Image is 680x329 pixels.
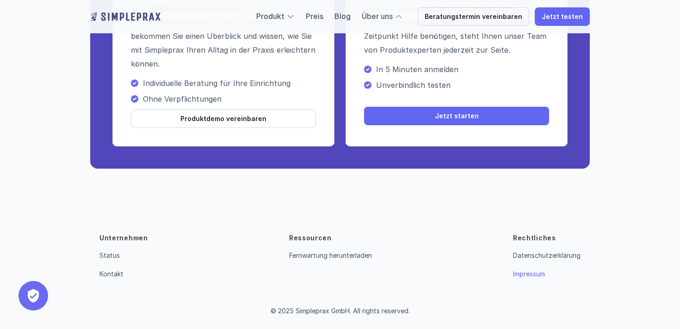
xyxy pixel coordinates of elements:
[376,65,549,74] p: In 5 Minuten anmelden
[364,107,549,125] a: Jetzt starten
[362,12,393,21] a: Über uns
[256,12,284,21] a: Produkt
[271,307,410,315] p: © 2025 Simpleprax GmbH. All rights reserved.
[418,7,529,26] a: Beratungstermin vereinbaren
[131,110,316,128] a: Produktdemo vereinbaren
[180,115,266,123] p: Produktdemo vereinbaren
[513,270,545,278] a: Impressum
[513,233,556,243] p: Rechtliches
[99,270,124,278] a: Kontakt
[306,12,323,21] a: Preis
[425,13,522,21] p: Beratungstermin vereinbaren
[143,94,316,104] p: Ohne Verpflichtungen
[143,79,316,88] p: Individuelle Beratung für Ihre Einrichtung
[289,251,372,259] a: Fernwartung herunterladen
[513,251,581,259] a: Datenschutzerklärung
[99,233,148,243] p: Unternehmen
[435,112,479,120] p: Jetzt starten
[334,12,351,21] a: Blog
[289,233,332,243] p: Ressourcen
[99,251,120,259] a: Status
[376,80,549,90] p: Unverbindlich testen
[542,13,583,21] p: Jetzt testen
[535,7,590,26] a: Jetzt testen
